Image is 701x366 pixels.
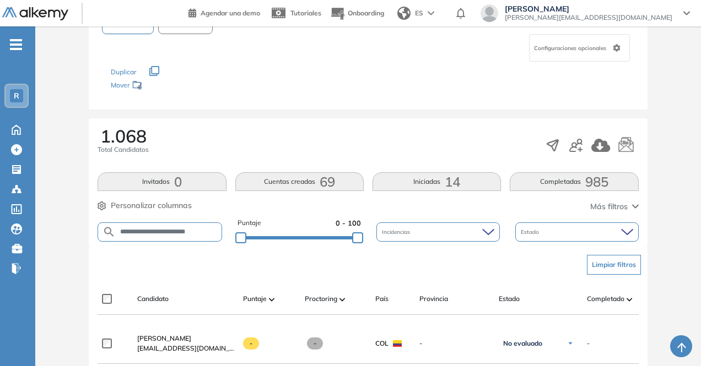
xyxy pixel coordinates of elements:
[505,4,672,13] span: [PERSON_NAME]
[419,294,448,304] span: Provincia
[111,76,221,96] div: Mover
[269,298,274,301] img: [missing "en.ARROW_ALT" translation]
[521,228,541,236] span: Estado
[499,294,520,304] span: Estado
[137,334,234,343] a: [PERSON_NAME]
[534,44,608,52] span: Configuraciones opcionales
[587,255,641,275] button: Limpiar filtros
[111,68,136,76] span: Duplicar
[393,340,402,347] img: COL
[98,145,149,155] span: Total Candidatos
[14,91,19,100] span: R
[510,172,638,191] button: Completadas985
[305,294,337,304] span: Proctoring
[627,298,632,301] img: [missing "en.ARROW_ALT" translation]
[373,172,501,191] button: Iniciadas14
[375,294,389,304] span: País
[238,218,261,228] span: Puntaje
[590,201,628,212] span: Más filtros
[587,338,590,348] span: -
[348,9,384,17] span: Onboarding
[98,172,226,191] button: Invitados0
[590,201,639,212] button: Más filtros
[336,218,361,228] span: 0 - 100
[243,337,259,349] span: -
[235,172,364,191] button: Cuentas creadas69
[397,7,411,20] img: world
[98,200,192,211] button: Personalizar columnas
[567,340,574,347] img: Ícono de flecha
[415,8,423,18] span: ES
[376,222,500,242] div: Incidencias
[100,127,147,145] span: 1.068
[515,222,639,242] div: Estado
[137,294,169,304] span: Candidato
[243,294,267,304] span: Puntaje
[188,6,260,19] a: Agendar una demo
[307,337,323,349] span: -
[375,338,389,348] span: COL
[419,338,490,348] span: -
[2,7,68,21] img: Logo
[505,13,672,22] span: [PERSON_NAME][EMAIL_ADDRESS][DOMAIN_NAME]
[339,298,345,301] img: [missing "en.ARROW_ALT" translation]
[587,294,624,304] span: Completado
[330,2,384,25] button: Onboarding
[10,43,22,46] i: -
[137,343,234,353] span: [EMAIL_ADDRESS][DOMAIN_NAME]
[428,11,434,15] img: arrow
[382,228,412,236] span: Incidencias
[103,225,116,239] img: SEARCH_ALT
[290,9,321,17] span: Tutoriales
[529,34,630,62] div: Configuraciones opcionales
[111,200,192,211] span: Personalizar columnas
[503,339,542,348] span: No evaluado
[137,334,191,342] span: [PERSON_NAME]
[201,9,260,17] span: Agendar una demo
